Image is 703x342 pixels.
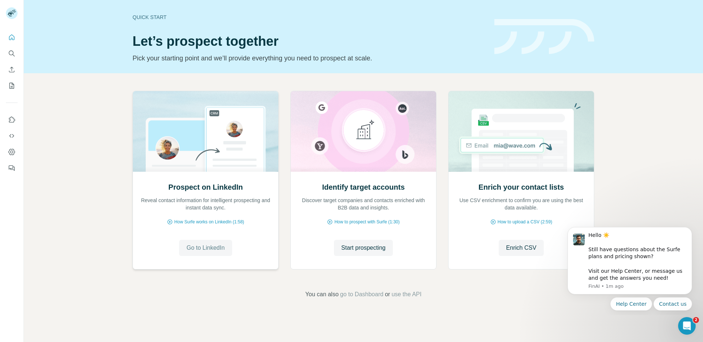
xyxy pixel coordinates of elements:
[305,290,339,299] span: You can also
[6,79,18,92] button: My lists
[186,244,224,252] span: Go to LinkedIn
[290,91,436,172] img: Identify target accounts
[133,14,486,21] div: Quick start
[334,240,393,256] button: Start prospecting
[6,145,18,159] button: Dashboard
[322,182,405,192] h2: Identify target accounts
[499,240,544,256] button: Enrich CSV
[334,219,399,225] span: How to prospect with Surfe (1:30)
[341,244,386,252] span: Start prospecting
[448,91,594,172] img: Enrich your contact lists
[140,197,271,211] p: Reveal contact information for intelligent prospecting and instant data sync.
[678,317,696,335] iframe: Intercom live chat
[557,220,703,315] iframe: Intercom notifications message
[391,290,421,299] button: use the API
[168,182,243,192] h2: Prospect on LinkedIn
[174,219,244,225] span: How Surfe works on LinkedIn (1:58)
[498,219,552,225] span: How to upload a CSV (2:59)
[6,31,18,44] button: Quick start
[133,53,486,63] p: Pick your starting point and we’ll provide everything you need to prospect at scale.
[6,129,18,142] button: Use Surfe API
[6,47,18,60] button: Search
[179,240,232,256] button: Go to LinkedIn
[340,290,383,299] button: go to Dashboard
[693,317,699,323] span: 2
[6,113,18,126] button: Use Surfe on LinkedIn
[494,19,594,55] img: banner
[133,34,486,49] h1: Let’s prospect together
[6,161,18,175] button: Feedback
[385,290,390,299] span: or
[506,244,536,252] span: Enrich CSV
[6,63,18,76] button: Enrich CSV
[133,91,279,172] img: Prospect on LinkedIn
[479,182,564,192] h2: Enrich your contact lists
[298,197,429,211] p: Discover target companies and contacts enriched with B2B data and insights.
[456,197,587,211] p: Use CSV enrichment to confirm you are using the best data available.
